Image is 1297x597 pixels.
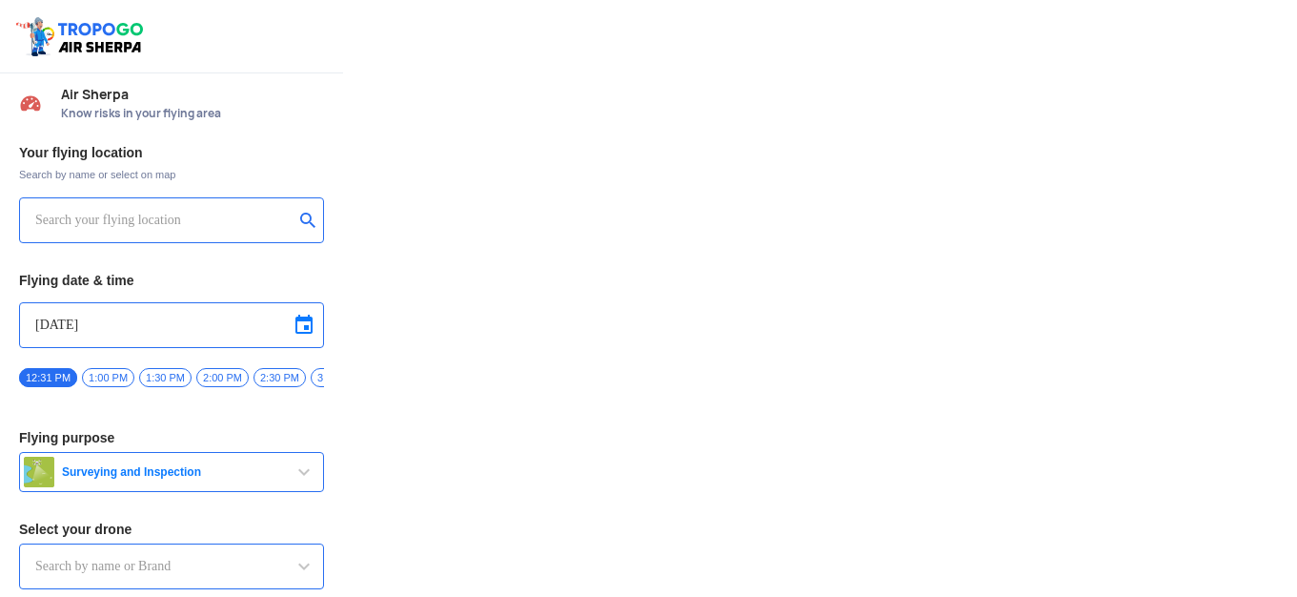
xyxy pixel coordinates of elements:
h3: Select your drone [19,523,324,536]
span: 12:31 PM [19,368,77,387]
span: 2:30 PM [253,368,306,387]
input: Search by name or Brand [35,555,308,578]
span: 1:00 PM [82,368,134,387]
span: Search by name or select on map [19,167,324,182]
span: 2:00 PM [196,368,249,387]
img: Risk Scores [19,92,42,114]
span: 3:00 PM [311,368,363,387]
button: Surveying and Inspection [19,452,324,492]
h3: Flying purpose [19,431,324,444]
span: Surveying and Inspection [54,464,293,480]
img: survey.png [24,457,54,487]
span: Air Sherpa [61,87,324,102]
img: ic_tgdronemaps.svg [14,14,150,58]
input: Select Date [35,314,308,337]
input: Search your flying location [35,209,294,232]
span: 1:30 PM [139,368,192,387]
h3: Flying date & time [19,274,324,287]
h3: Your flying location [19,146,324,159]
span: Know risks in your flying area [61,106,324,121]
